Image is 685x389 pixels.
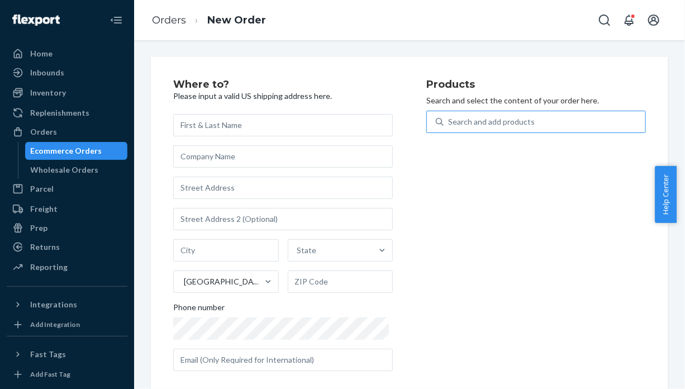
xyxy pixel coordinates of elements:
[30,67,64,78] div: Inbounds
[105,9,127,31] button: Close Navigation
[25,161,128,179] a: Wholesale Orders
[12,15,60,26] img: Flexport logo
[30,299,77,310] div: Integrations
[30,222,47,234] div: Prep
[31,164,99,175] div: Wholesale Orders
[7,258,127,276] a: Reporting
[30,48,53,59] div: Home
[7,296,127,314] button: Integrations
[7,238,127,256] a: Returns
[7,368,127,381] a: Add Fast Tag
[30,183,54,194] div: Parcel
[7,84,127,102] a: Inventory
[30,241,60,253] div: Returns
[173,91,393,102] p: Please input a valid US shipping address here.
[426,95,646,106] p: Search and select the content of your order here.
[173,302,225,317] span: Phone number
[288,271,393,293] input: ZIP Code
[7,123,127,141] a: Orders
[7,219,127,237] a: Prep
[183,276,184,287] input: [GEOGRAPHIC_DATA]
[30,107,89,118] div: Replenishments
[655,166,677,223] button: Help Center
[30,349,66,360] div: Fast Tags
[173,114,393,136] input: First & Last Name
[173,239,279,262] input: City
[7,318,127,331] a: Add Integration
[207,14,266,26] a: New Order
[184,276,264,287] div: [GEOGRAPHIC_DATA]
[7,345,127,363] button: Fast Tags
[593,9,616,31] button: Open Search Box
[173,177,393,199] input: Street Address
[31,145,102,156] div: Ecommerce Orders
[30,203,58,215] div: Freight
[30,369,70,379] div: Add Fast Tag
[7,104,127,122] a: Replenishments
[173,208,393,230] input: Street Address 2 (Optional)
[152,14,186,26] a: Orders
[7,180,127,198] a: Parcel
[30,126,57,137] div: Orders
[643,9,665,31] button: Open account menu
[30,320,80,329] div: Add Integration
[297,245,317,256] div: State
[7,200,127,218] a: Freight
[30,262,68,273] div: Reporting
[7,45,127,63] a: Home
[30,87,66,98] div: Inventory
[448,116,535,127] div: Search and add products
[426,79,646,91] h2: Products
[7,64,127,82] a: Inbounds
[143,4,275,37] ol: breadcrumbs
[618,9,640,31] button: Open notifications
[173,79,393,91] h2: Where to?
[173,145,393,168] input: Company Name
[25,142,128,160] a: Ecommerce Orders
[173,349,393,371] input: Email (Only Required for International)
